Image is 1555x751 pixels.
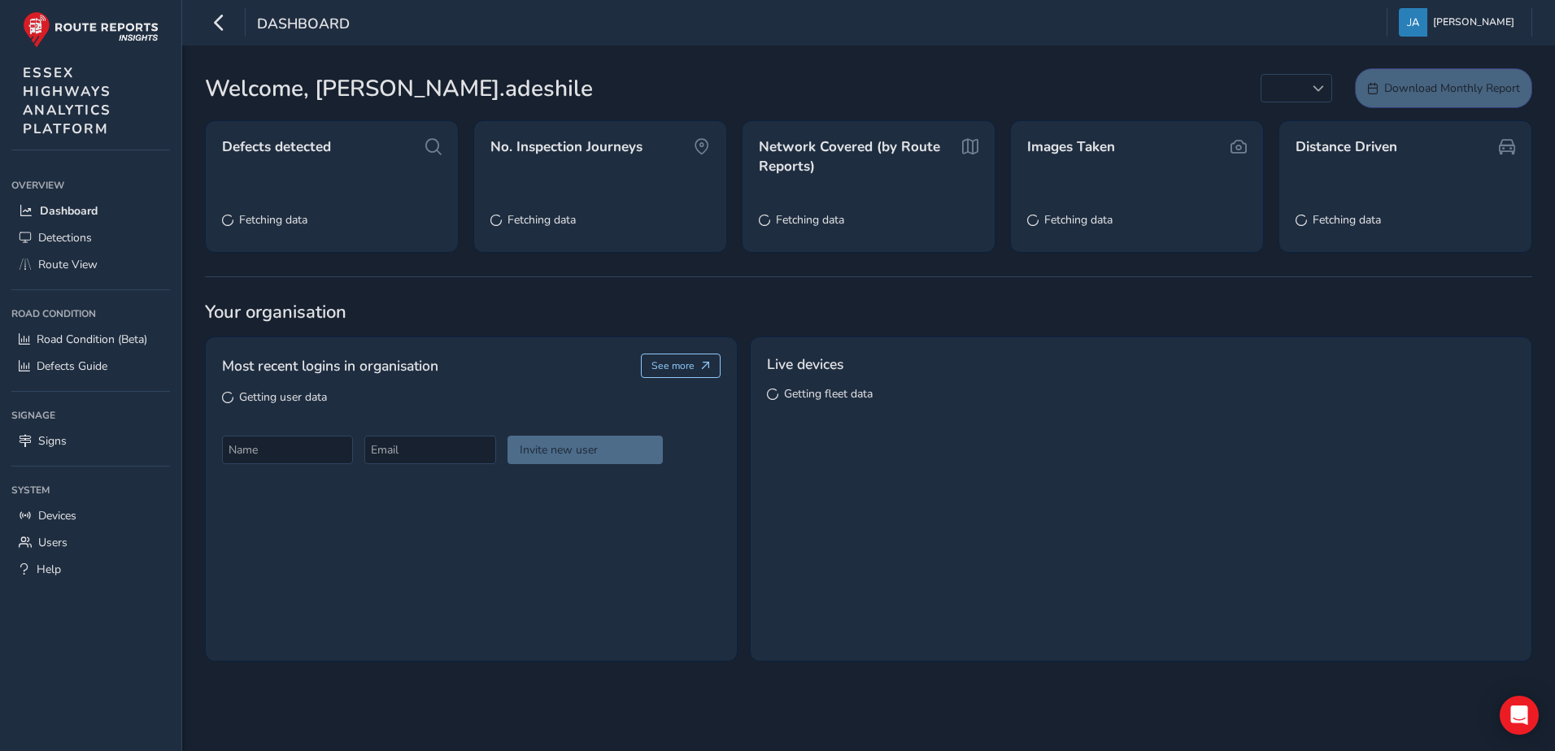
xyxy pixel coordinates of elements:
span: Your organisation [205,300,1532,324]
a: Defects Guide [11,353,170,380]
button: See more [641,354,721,378]
div: System [11,478,170,502]
input: Name [222,436,353,464]
span: Dashboard [257,14,350,37]
input: Email [364,436,495,464]
span: Network Covered (by Route Reports) [759,137,956,176]
span: Signs [38,433,67,449]
span: Fetching data [239,212,307,228]
span: Welcome, [PERSON_NAME].adeshile [205,72,593,106]
div: Overview [11,173,170,198]
span: Users [38,535,68,550]
span: [PERSON_NAME] [1433,8,1514,37]
span: See more [651,359,695,372]
span: Defects Guide [37,358,107,374]
span: Defects detected [222,137,331,157]
span: Most recent logins in organisation [222,355,438,376]
span: Fetching data [507,212,576,228]
a: Users [11,529,170,556]
span: Live devices [767,354,843,375]
a: Devices [11,502,170,529]
a: Dashboard [11,198,170,224]
span: Devices [38,508,76,523]
a: Detections [11,224,170,251]
span: Fetching data [1044,212,1113,228]
img: rr logo [23,11,159,48]
span: Detections [38,230,92,245]
span: Road Condition (Beta) [37,332,147,347]
img: diamond-layout [1399,8,1427,37]
div: Road Condition [11,302,170,326]
span: Dashboard [40,203,98,219]
span: No. Inspection Journeys [490,137,642,157]
span: Getting user data [239,389,327,405]
span: ESSEX HIGHWAYS ANALYTICS PLATFORM [23,63,111,138]
a: Signs [11,428,170,454]
a: Help [11,556,170,583]
a: Road Condition (Beta) [11,326,170,353]
span: Fetching data [1313,212,1381,228]
span: Route View [38,257,98,272]
div: Open Intercom Messenger [1500,696,1539,735]
span: Distance Driven [1296,137,1397,157]
span: Images Taken [1027,137,1115,157]
a: Route View [11,251,170,278]
span: Getting fleet data [784,386,873,402]
div: Signage [11,403,170,428]
span: Help [37,562,61,577]
button: [PERSON_NAME] [1399,8,1520,37]
span: Fetching data [776,212,844,228]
